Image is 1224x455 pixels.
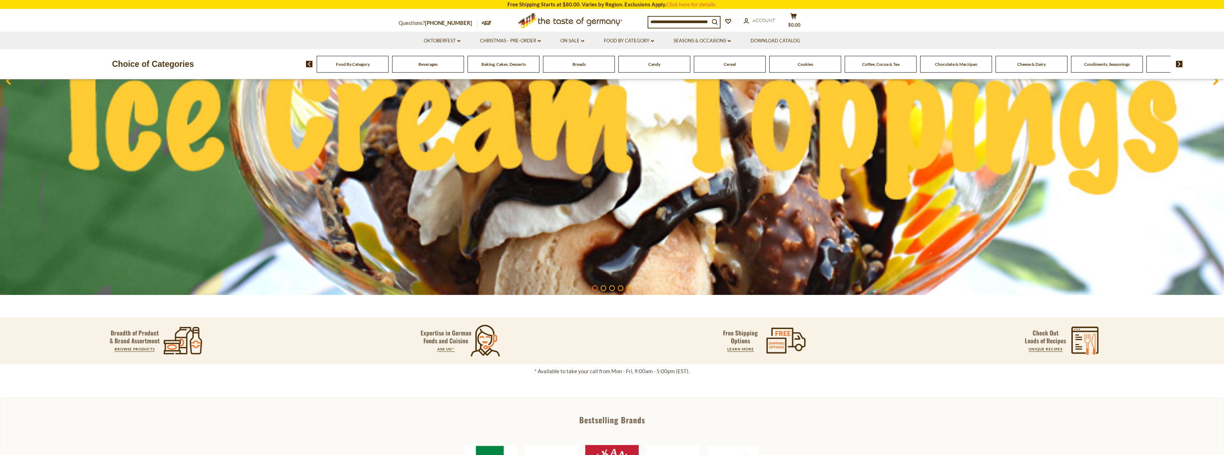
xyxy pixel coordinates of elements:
img: previous arrow [306,61,313,67]
p: Free Shipping Options [717,329,764,345]
a: On Sale [560,37,584,45]
a: Baking, Cakes, Desserts [481,62,526,67]
span: Account [753,17,775,23]
a: Click here for details. [666,1,717,7]
img: next arrow [1176,61,1183,67]
a: Account [744,17,775,25]
a: Cookies [798,62,813,67]
div: Bestselling Brands [0,416,1224,424]
p: Questions? [399,18,478,28]
a: Cheese & Dairy [1017,62,1046,67]
a: Download Catalog [750,37,800,45]
a: Condiments, Seasonings [1084,62,1130,67]
a: BROWSE PRODUCTS [115,347,155,351]
a: Breads [573,62,586,67]
p: Expertise in German Foods and Cuisine [420,329,471,345]
a: Seasons & Occasions [674,37,731,45]
a: Chocolate & Marzipan [935,62,977,67]
a: Candy [648,62,660,67]
button: $0.00 [783,13,804,31]
span: $0.00 [788,22,801,28]
a: Beverages [418,62,438,67]
a: [PHONE_NUMBER] [425,20,472,26]
a: Christmas - PRE-ORDER [480,37,541,45]
a: Coffee, Cocoa & Tea [862,62,899,67]
a: Cereal [724,62,736,67]
a: Oktoberfest [424,37,460,45]
a: LEARN MORE [727,347,754,351]
a: UNIQUE RECIPES [1029,347,1062,351]
p: Check Out Loads of Recipes [1025,329,1066,345]
a: Food By Category [336,62,370,67]
p: Breadth of Product & Brand Assortment [110,329,160,345]
a: ASK US!* [437,347,455,351]
a: Food By Category [604,37,654,45]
